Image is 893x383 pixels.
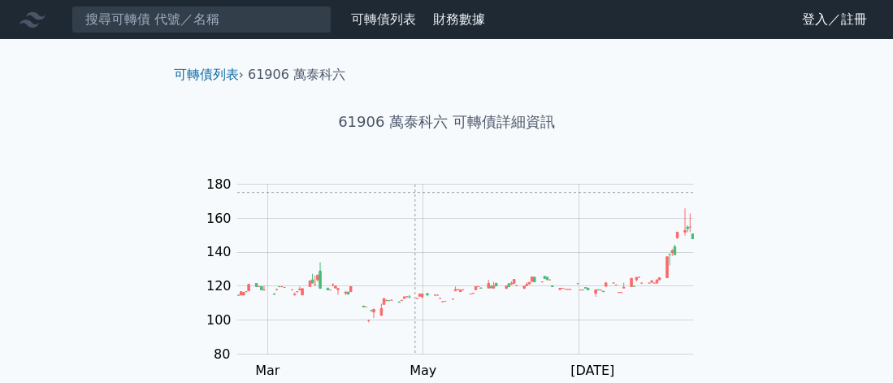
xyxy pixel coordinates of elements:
tspan: 100 [206,312,232,328]
input: 搜尋可轉債 代號／名稱 [72,6,332,33]
a: 財務數據 [433,11,485,27]
tspan: [DATE] [570,363,614,378]
a: 登入／註冊 [789,7,880,33]
a: 可轉債列表 [351,11,416,27]
tspan: 160 [206,211,232,226]
h1: 61906 萬泰科六 可轉債詳細資訊 [161,111,733,133]
tspan: May [410,363,436,378]
tspan: 140 [206,244,232,259]
tspan: 120 [206,278,232,294]
li: 61906 萬泰科六 [248,65,345,85]
tspan: Mar [255,363,280,378]
tspan: 80 [214,346,230,362]
tspan: 180 [206,176,232,192]
li: › [174,65,244,85]
a: 可轉債列表 [174,67,239,82]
